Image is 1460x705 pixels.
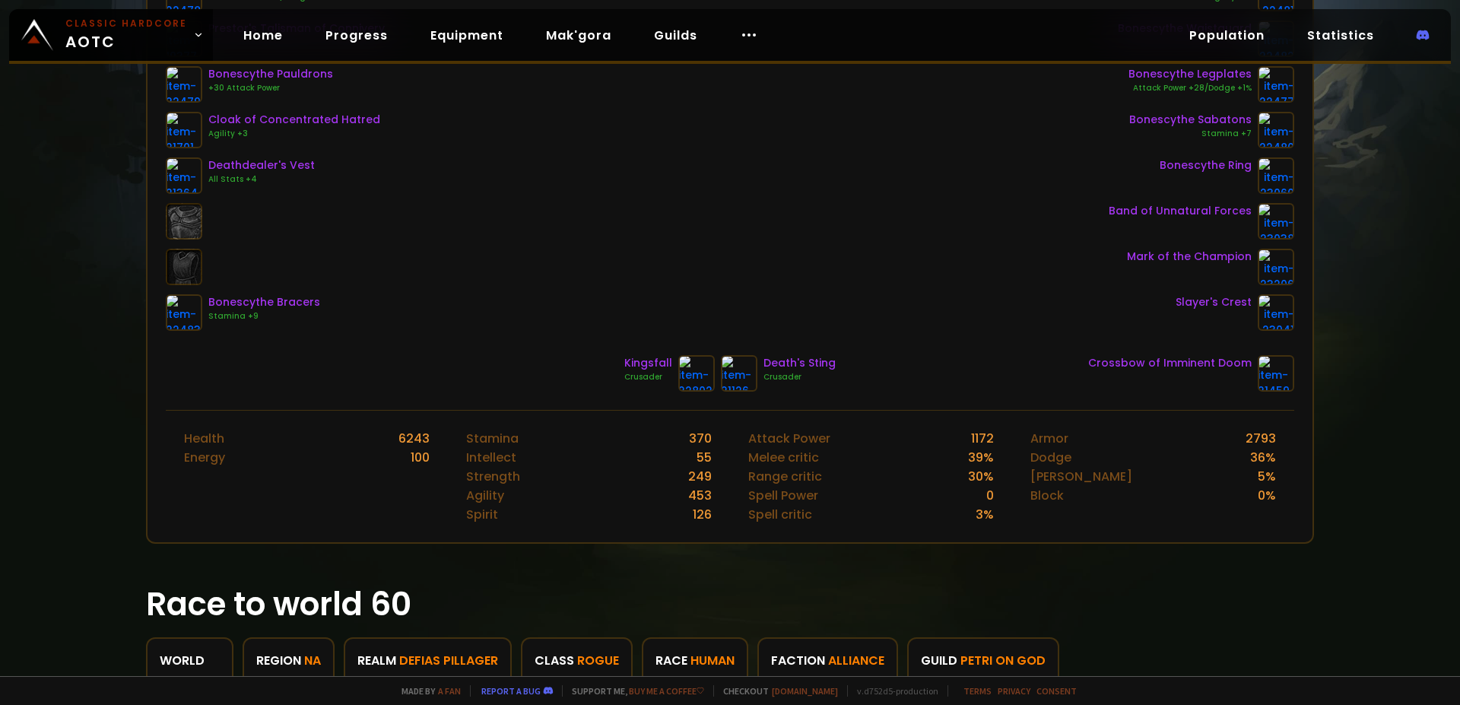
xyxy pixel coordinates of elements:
[847,685,938,697] span: v. d752d5 - production
[1258,157,1294,194] img: item-23060
[1129,112,1252,128] div: Bonescythe Sabatons
[438,685,461,697] a: a fan
[146,580,1314,628] h1: Race to world 60
[208,66,333,82] div: Bonescythe Pauldrons
[1030,429,1068,448] div: Armor
[688,486,712,505] div: 453
[748,467,822,486] div: Range critic
[976,505,994,524] div: 3 %
[466,448,516,467] div: Intellect
[166,66,202,103] img: item-22479
[208,157,315,173] div: Deathdealer's Vest
[166,157,202,194] img: item-21364
[1129,128,1252,140] div: Stamina +7
[399,651,498,670] span: Defias Pillager
[1258,66,1294,103] img: item-22477
[9,9,213,61] a: Classic HardcoreAOTC
[1128,66,1252,82] div: Bonescythe Legplates
[1160,157,1252,173] div: Bonescythe Ring
[986,486,994,505] div: 0
[921,651,1046,670] div: guild
[418,20,516,51] a: Equipment
[1176,294,1252,310] div: Slayer's Crest
[481,685,541,697] a: Report a bug
[748,429,830,448] div: Attack Power
[1030,486,1064,505] div: Block
[748,505,812,524] div: Spell critic
[1127,249,1252,265] div: Mark of the Champion
[689,429,712,448] div: 370
[184,429,224,448] div: Health
[678,355,715,392] img: item-22802
[208,294,320,310] div: Bonescythe Bracers
[313,20,400,51] a: Progress
[208,112,380,128] div: Cloak of Concentrated Hatred
[166,112,202,148] img: item-21701
[411,448,430,467] div: 100
[562,685,704,697] span: Support me,
[1295,20,1386,51] a: Statistics
[304,651,321,670] span: NA
[763,371,836,383] div: Crusader
[721,355,757,392] img: item-21126
[160,651,220,670] div: World
[688,467,712,486] div: 249
[693,505,712,524] div: 126
[771,651,884,670] div: faction
[184,448,225,467] div: Energy
[1258,112,1294,148] img: item-22480
[960,651,1046,670] span: petri on god
[466,429,519,448] div: Stamina
[697,448,712,467] div: 55
[357,651,498,670] div: realm
[624,355,672,371] div: Kingsfall
[65,17,187,30] small: Classic Hardcore
[748,448,819,467] div: Melee critic
[577,651,619,670] span: Rogue
[828,651,884,670] span: Alliance
[398,429,430,448] div: 6243
[1036,685,1077,697] a: Consent
[1177,20,1277,51] a: Population
[535,651,619,670] div: class
[1258,203,1294,240] img: item-23038
[772,685,838,697] a: [DOMAIN_NAME]
[655,651,735,670] div: race
[1258,467,1276,486] div: 5 %
[1246,429,1276,448] div: 2793
[998,685,1030,697] a: Privacy
[1258,294,1294,331] img: item-23041
[1128,82,1252,94] div: Attack Power +28/Dodge +1%
[208,128,380,140] div: Agility +3
[534,20,624,51] a: Mak'gora
[208,310,320,322] div: Stamina +9
[166,294,202,331] img: item-22483
[1088,355,1252,371] div: Crossbow of Imminent Doom
[1109,203,1252,219] div: Band of Unnatural Forces
[466,486,504,505] div: Agility
[748,486,818,505] div: Spell Power
[392,685,461,697] span: Made by
[968,448,994,467] div: 39 %
[208,82,333,94] div: +30 Attack Power
[208,173,315,186] div: All Stats +4
[256,651,321,670] div: region
[1250,448,1276,467] div: 36 %
[624,371,672,383] div: Crusader
[690,651,735,670] span: Human
[231,20,295,51] a: Home
[466,505,498,524] div: Spirit
[1030,448,1071,467] div: Dodge
[466,467,520,486] div: Strength
[642,20,709,51] a: Guilds
[1258,249,1294,285] img: item-23206
[1258,486,1276,505] div: 0 %
[713,685,838,697] span: Checkout
[763,355,836,371] div: Death's Sting
[963,685,992,697] a: Terms
[971,429,994,448] div: 1172
[1030,467,1132,486] div: [PERSON_NAME]
[629,685,704,697] a: Buy me a coffee
[65,17,187,53] span: AOTC
[968,467,994,486] div: 30 %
